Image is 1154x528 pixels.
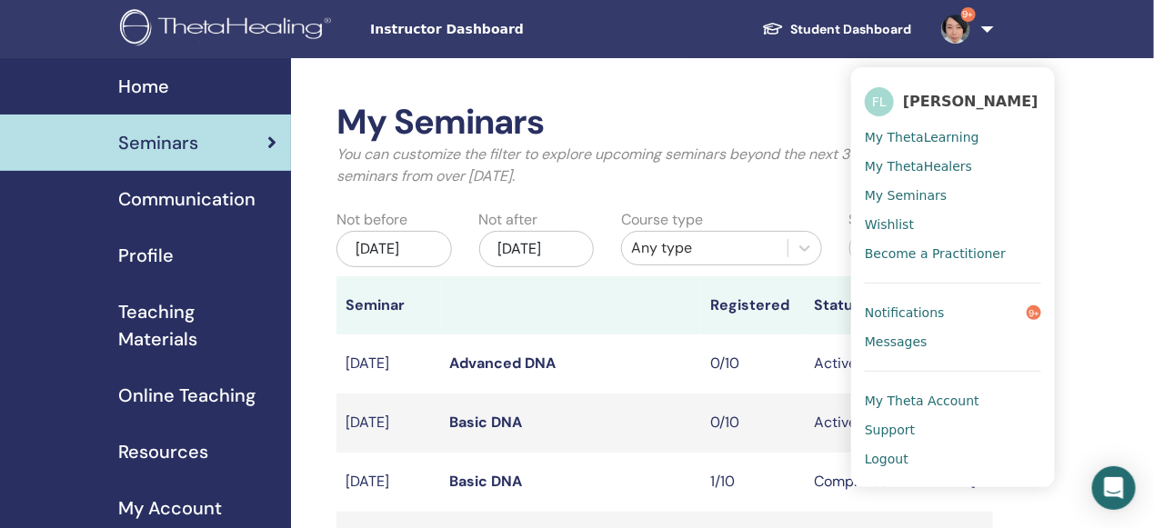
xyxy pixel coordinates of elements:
[865,123,1041,152] a: My ThetaLearning
[865,181,1041,210] a: My Seminars
[762,21,784,36] img: graduation-cap-white.svg
[865,334,928,350] span: Messages
[865,87,894,116] span: FL
[865,216,914,233] span: Wishlist
[851,67,1055,487] ul: 9+
[118,129,198,156] span: Seminars
[865,187,947,204] span: My Seminars
[336,276,441,334] th: Seminar
[336,394,441,453] td: [DATE]
[631,237,778,259] div: Any type
[118,438,208,465] span: Resources
[865,129,979,145] span: My ThetaLearning
[865,158,972,174] span: My ThetaHealers
[865,393,979,409] span: My Theta Account
[865,298,1041,327] a: Notifications9+
[865,210,1041,239] a: Wishlist
[118,494,222,522] span: My Account
[450,413,523,432] a: Basic DNA
[701,276,806,334] th: Registered
[479,231,595,267] div: [DATE]
[941,15,970,44] img: default.jpg
[336,102,993,144] h2: My Seminars
[865,245,1006,262] span: Become a Practitioner
[118,382,256,409] span: Online Teaching
[621,209,703,231] label: Course type
[701,334,806,394] td: 0/10
[120,9,337,50] img: logo.png
[1092,466,1136,510] div: Open Intercom Messenger
[118,242,174,269] span: Profile
[450,354,557,373] a: Advanced DNA
[865,81,1041,123] a: FL[PERSON_NAME]
[701,394,806,453] td: 0/10
[865,444,1041,473] a: Logout
[865,415,1041,444] a: Support
[748,13,927,46] a: Student Dashboard
[1027,305,1041,320] span: 9+
[903,92,1039,111] span: [PERSON_NAME]
[865,152,1041,181] a: My ThetaHealers
[701,453,806,512] td: 1/10
[865,422,915,438] span: Support
[849,209,949,231] label: Seminar status
[865,386,1041,415] a: My Theta Account
[865,451,908,467] span: Logout
[961,7,976,22] span: 9+
[865,304,945,321] span: Notifications
[479,209,538,231] label: Not after
[806,334,962,394] td: Active Published
[118,298,276,353] span: Teaching Materials
[336,144,993,187] p: You can customize the filter to explore upcoming seminars beyond the next 3 months or check out s...
[806,453,962,512] td: Completed
[336,334,441,394] td: [DATE]
[806,276,962,334] th: Status
[450,472,523,491] a: Basic DNA
[865,239,1041,268] a: Become a Practitioner
[370,20,643,39] span: Instructor Dashboard
[118,73,169,100] span: Home
[118,185,256,213] span: Communication
[336,209,407,231] label: Not before
[336,453,441,512] td: [DATE]
[806,394,962,453] td: Active Published
[865,327,1041,356] a: Messages
[336,231,452,267] div: [DATE]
